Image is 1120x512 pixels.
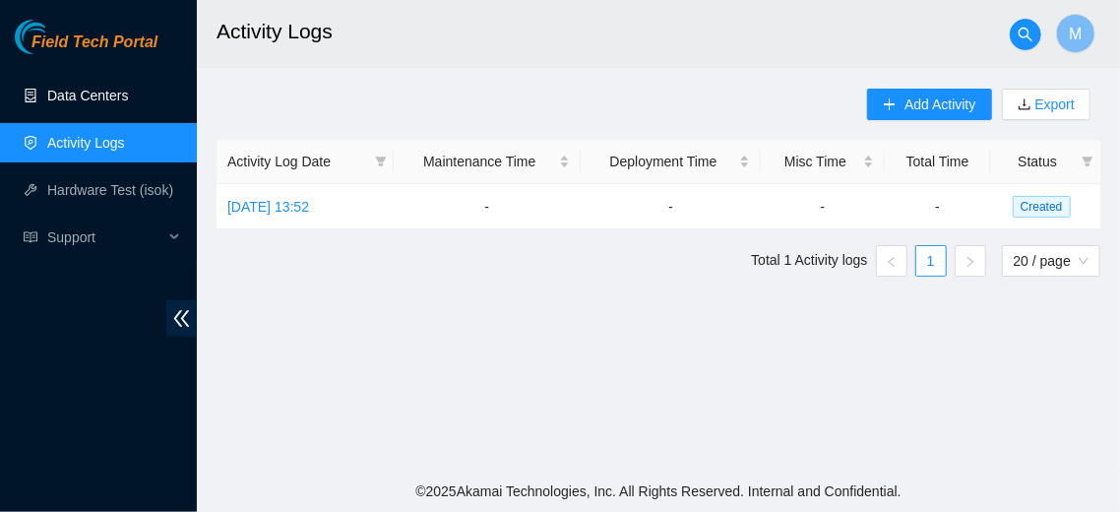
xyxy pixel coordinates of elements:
[1069,22,1082,46] span: M
[1013,196,1071,218] span: Created
[47,88,128,103] a: Data Centers
[876,245,907,277] li: Previous Page
[883,97,897,113] span: plus
[166,300,197,337] span: double-left
[751,245,867,277] li: Total 1 Activity logs
[876,245,907,277] button: left
[904,94,975,115] span: Add Activity
[1078,147,1097,176] span: filter
[31,33,157,52] span: Field Tech Portal
[1002,245,1100,277] div: Page Size
[1011,27,1040,42] span: search
[885,140,991,184] th: Total Time
[886,256,898,268] span: left
[1056,14,1095,53] button: M
[955,245,986,277] li: Next Page
[47,218,163,257] span: Support
[15,35,157,61] a: Akamai TechnologiesField Tech Portal
[24,230,37,244] span: read
[1002,151,1074,172] span: Status
[1031,96,1075,112] a: Export
[47,182,173,198] a: Hardware Test (isok)
[761,184,885,229] td: -
[47,135,125,151] a: Activity Logs
[227,151,367,172] span: Activity Log Date
[1014,246,1089,276] span: 20 / page
[394,184,581,229] td: -
[1082,156,1093,167] span: filter
[916,246,946,276] a: 1
[371,147,391,176] span: filter
[15,20,99,54] img: Akamai Technologies
[867,89,991,120] button: plusAdd Activity
[227,199,309,215] a: [DATE] 13:52
[915,245,947,277] li: 1
[375,156,387,167] span: filter
[955,245,986,277] button: right
[964,256,976,268] span: right
[1002,89,1090,120] button: downloadExport
[581,184,761,229] td: -
[1010,19,1041,50] button: search
[1018,97,1031,113] span: download
[197,471,1120,512] footer: © 2025 Akamai Technologies, Inc. All Rights Reserved. Internal and Confidential.
[885,184,991,229] td: -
